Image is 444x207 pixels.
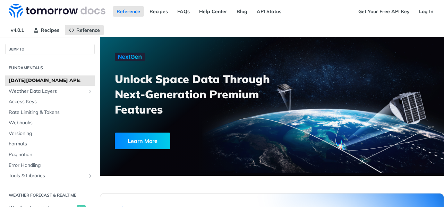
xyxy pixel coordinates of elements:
button: JUMP TO [5,44,95,54]
span: [DATE][DOMAIN_NAME] APIs [9,77,93,84]
img: NextGen [115,53,145,61]
a: Access Keys [5,97,95,107]
a: Webhooks [5,118,95,128]
button: Show subpages for Tools & Libraries [87,173,93,179]
img: Tomorrow.io Weather API Docs [9,4,105,18]
span: Recipes [41,27,59,33]
a: Formats [5,139,95,149]
span: Rate Limiting & Tokens [9,109,93,116]
a: Tools & LibrariesShow subpages for Tools & Libraries [5,171,95,181]
span: Webhooks [9,119,93,126]
a: Error Handling [5,160,95,171]
a: API Status [253,6,285,17]
span: Tools & Libraries [9,172,86,179]
a: Weather Data LayersShow subpages for Weather Data Layers [5,86,95,97]
h2: Fundamentals [5,65,95,71]
a: Rate Limiting & Tokens [5,107,95,118]
h3: Unlock Space Data Through Next-Generation Premium Features [115,71,280,117]
a: FAQs [173,6,194,17]
span: Access Keys [9,98,93,105]
a: Reference [113,6,144,17]
span: Pagination [9,151,93,158]
span: Versioning [9,130,93,137]
a: Reference [65,25,104,35]
a: Get Your Free API Key [355,6,413,17]
a: Recipes [29,25,63,35]
a: Help Center [195,6,231,17]
span: Weather Data Layers [9,88,86,95]
h2: Weather Forecast & realtime [5,192,95,198]
a: Blog [233,6,251,17]
span: Error Handling [9,162,93,169]
a: [DATE][DOMAIN_NAME] APIs [5,75,95,86]
button: Show subpages for Weather Data Layers [87,89,93,94]
a: Log In [415,6,437,17]
span: Formats [9,141,93,147]
a: Versioning [5,128,95,139]
a: Recipes [146,6,172,17]
span: v4.0.1 [7,25,28,35]
a: Learn More [115,133,247,149]
span: Reference [76,27,100,33]
div: Learn More [115,133,170,149]
a: Pagination [5,150,95,160]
